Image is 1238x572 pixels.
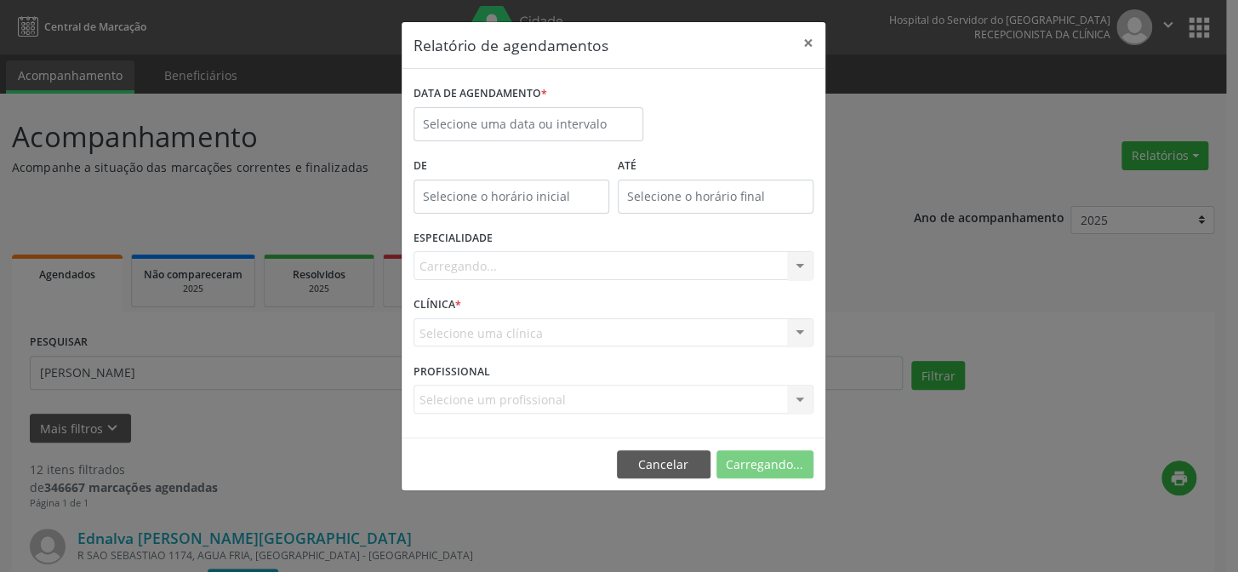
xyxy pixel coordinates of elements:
label: ESPECIALIDADE [414,226,493,252]
input: Selecione o horário inicial [414,180,609,214]
label: De [414,153,609,180]
input: Selecione o horário final [618,180,813,214]
h5: Relatório de agendamentos [414,34,608,56]
button: Close [791,22,825,64]
label: PROFISSIONAL [414,358,490,385]
label: ATÉ [618,153,813,180]
input: Selecione uma data ou intervalo [414,107,643,141]
button: Carregando... [716,450,813,479]
label: DATA DE AGENDAMENTO [414,81,547,107]
label: CLÍNICA [414,292,461,318]
button: Cancelar [617,450,710,479]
